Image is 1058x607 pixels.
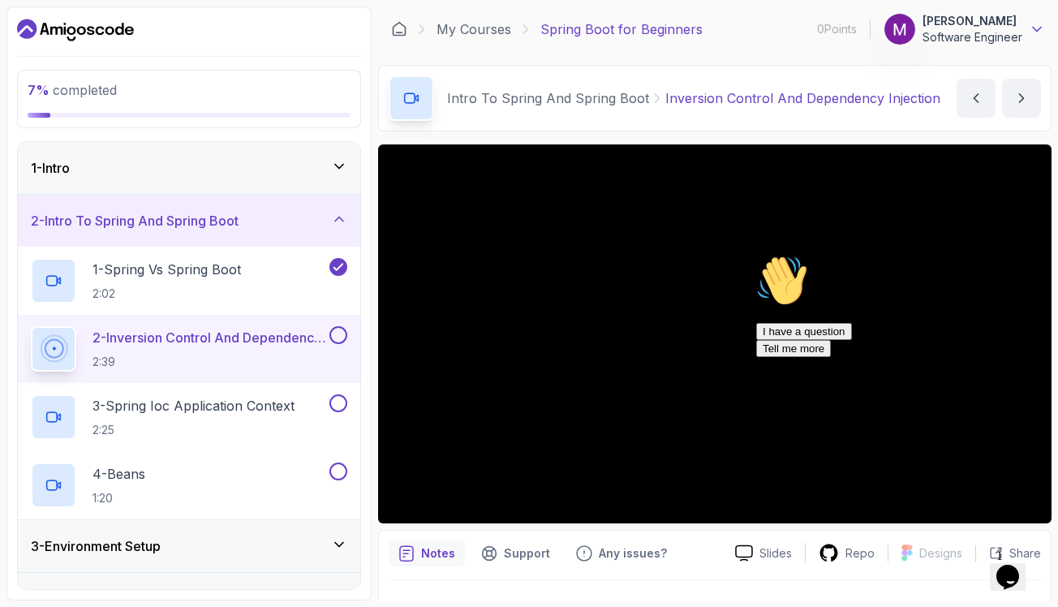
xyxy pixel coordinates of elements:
[884,13,1045,45] button: user profile image[PERSON_NAME]Software Engineer
[92,422,295,438] p: 2:25
[92,328,326,347] p: 2 - Inversion Control And Dependency Injection
[759,545,792,562] p: Slides
[31,463,347,508] button: 4-Beans1:20
[6,6,299,109] div: 👋Hi! How can we help?I have a questionTell me more
[92,354,326,370] p: 2:39
[599,545,667,562] p: Any issues?
[990,542,1042,591] iframe: chat widget
[31,258,347,303] button: 1-Spring Vs Spring Boot2:02
[884,14,915,45] img: user profile image
[18,520,360,572] button: 3-Environment Setup
[6,49,161,61] span: Hi! How can we help?
[806,543,888,563] a: Repo
[92,464,145,484] p: 4 - Beans
[540,19,703,39] p: Spring Boot for Beginners
[31,211,239,230] h3: 2 - Intro To Spring And Spring Boot
[447,88,649,108] p: Intro To Spring And Spring Boot
[31,536,161,556] h3: 3 - Environment Setup
[919,545,962,562] p: Designs
[923,13,1022,29] p: [PERSON_NAME]
[750,248,1042,534] iframe: chat widget
[471,540,560,566] button: Support button
[389,540,465,566] button: notes button
[391,21,407,37] a: Dashboard
[1002,79,1041,118] button: next content
[17,17,134,43] a: Dashboard
[92,396,295,415] p: 3 - Spring Ioc Application Context
[92,490,145,506] p: 1:20
[31,394,347,440] button: 3-Spring Ioc Application Context2:25
[92,286,241,302] p: 2:02
[28,82,49,98] span: 7 %
[31,326,347,372] button: 2-Inversion Control And Dependency Injection2:39
[923,29,1022,45] p: Software Engineer
[421,545,455,562] p: Notes
[817,21,857,37] p: 0 Points
[378,144,1052,523] iframe: 2 - Inversion Control and Dependency Injection
[6,6,58,58] img: :wave:
[92,260,241,279] p: 1 - Spring Vs Spring Boot
[437,19,511,39] a: My Courses
[6,75,102,92] button: I have a question
[975,545,1041,562] button: Share
[722,545,805,562] a: Slides
[566,540,677,566] button: Feedback button
[28,82,117,98] span: completed
[18,142,360,194] button: 1-Intro
[845,545,875,562] p: Repo
[6,92,81,109] button: Tell me more
[31,158,70,178] h3: 1 - Intro
[18,195,360,247] button: 2-Intro To Spring And Spring Boot
[504,545,550,562] p: Support
[957,79,996,118] button: previous content
[665,88,940,108] p: Inversion Control And Dependency Injection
